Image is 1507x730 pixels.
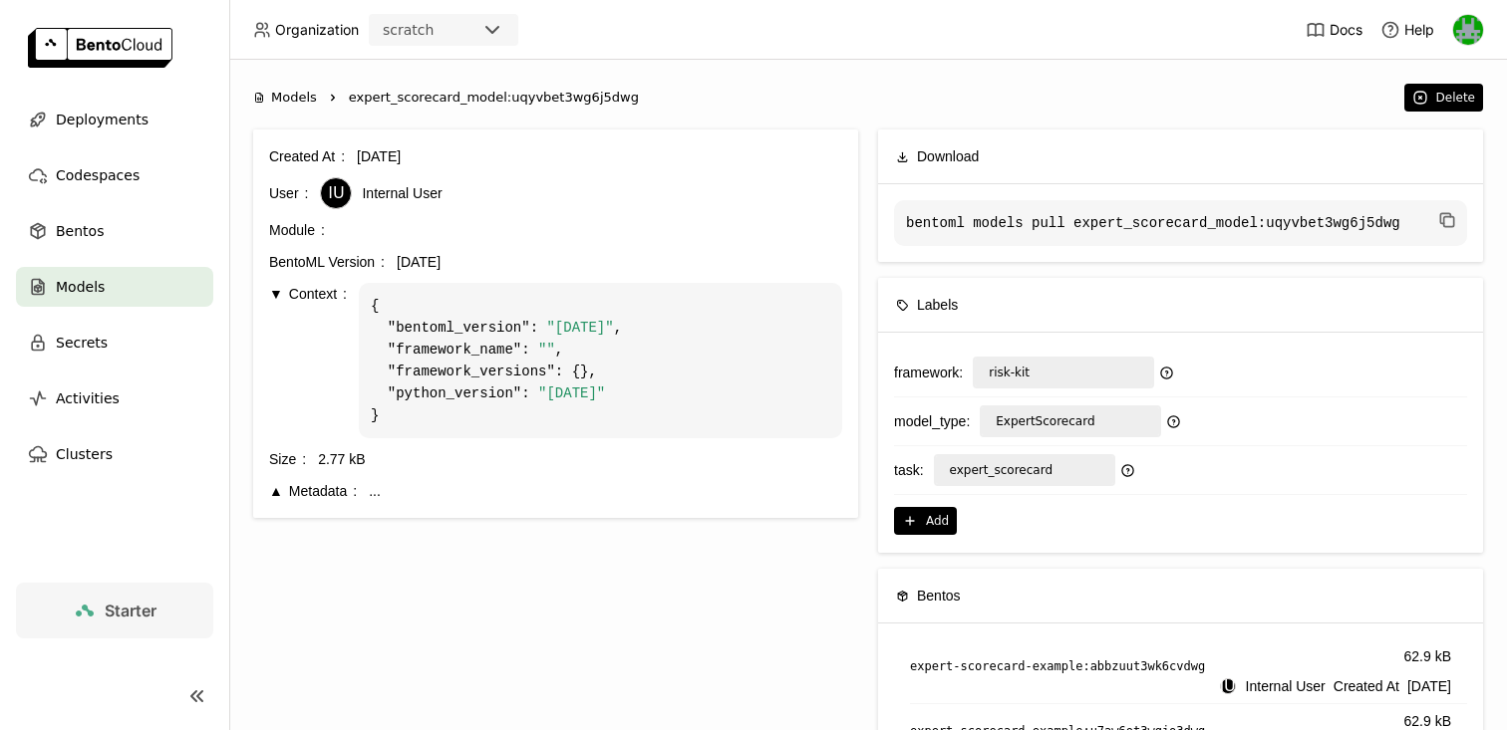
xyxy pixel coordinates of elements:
[269,251,385,273] div: BentoML Version
[56,219,104,243] span: Bentos
[56,442,113,466] span: Clusters
[910,656,1205,676] p: expert-scorecard-example : abbzuut3wk6cvdwg
[269,182,308,204] div: User
[1220,675,1451,697] div: Created At
[894,410,970,432] div: model_type :
[917,294,958,316] span: Labels
[397,251,842,273] div: [DATE]
[530,320,538,336] span: :
[917,585,961,607] span: Bentos
[588,364,596,379] span: ,
[16,323,213,363] a: Secrets
[1436,90,1475,106] div: Delete
[1380,20,1434,40] div: Help
[318,448,842,470] div: 2.77 kB
[1220,678,1236,694] div: Internal User
[894,200,1467,246] code: bentoml models pull expert_scorecard_model:uqyvbet3wg6j5dwg
[269,448,306,470] div: Size
[388,385,521,401] span: "python_version"
[388,364,555,379] span: "framework_versions"
[521,385,529,401] span: :
[383,20,434,40] div: scratch
[56,331,108,355] span: Secrets
[538,385,605,401] span: "[DATE]"
[105,601,156,620] span: Starter
[16,155,213,195] a: Codespaces
[371,407,379,423] span: }
[1330,21,1362,39] span: Docs
[388,320,530,336] span: "bentoml_version"
[388,342,521,358] span: "framework_name"
[1404,645,1451,667] div: 62.9 kB
[269,145,345,167] div: Created At
[16,211,213,251] a: Bentos
[1404,21,1434,39] span: Help
[1453,15,1483,45] img: Sean Hickey
[275,21,359,39] span: Organization
[253,88,317,108] div: Models
[269,219,325,241] div: Module
[362,182,442,204] span: Internal User
[894,639,1467,704] li: List item
[1246,675,1326,697] span: Internal User
[369,480,842,502] div: ...
[894,507,957,535] button: Add
[271,88,317,108] span: Models
[56,108,149,131] span: Deployments
[269,283,347,305] div: Context
[902,513,918,529] svg: Plus
[56,386,120,410] span: Activities
[371,298,379,314] span: {
[253,88,1394,108] nav: Breadcrumbs navigation
[538,342,555,358] span: ""
[16,267,213,307] a: Models
[555,342,563,358] span: ,
[572,364,580,379] span: {
[546,320,613,336] span: "[DATE]"
[580,364,588,379] span: }
[521,342,529,358] span: :
[1407,675,1451,697] span: [DATE]
[349,88,639,108] span: expert_scorecard_model:uqyvbet3wg6j5dwg
[325,90,341,106] svg: Right
[436,21,438,41] input: Selected scratch.
[614,320,622,336] span: ,
[894,362,963,383] div: framework :
[28,28,172,68] img: logo
[16,100,213,139] a: Deployments
[16,583,213,638] a: Starter
[910,656,1220,676] a: expert-scorecard-example:abbzuut3wk6cvdwg
[56,275,105,299] span: Models
[357,148,401,164] span: [DATE]
[16,378,213,418] a: Activities
[894,459,924,481] div: task :
[1306,20,1362,40] a: Docs
[1221,679,1235,693] div: IU
[321,178,351,208] div: IU
[269,480,357,502] div: Metadata
[555,364,563,379] span: :
[16,434,213,474] a: Clusters
[917,145,979,167] span: Download
[56,163,140,187] span: Codespaces
[1404,84,1483,112] button: Delete
[320,177,352,209] div: Internal User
